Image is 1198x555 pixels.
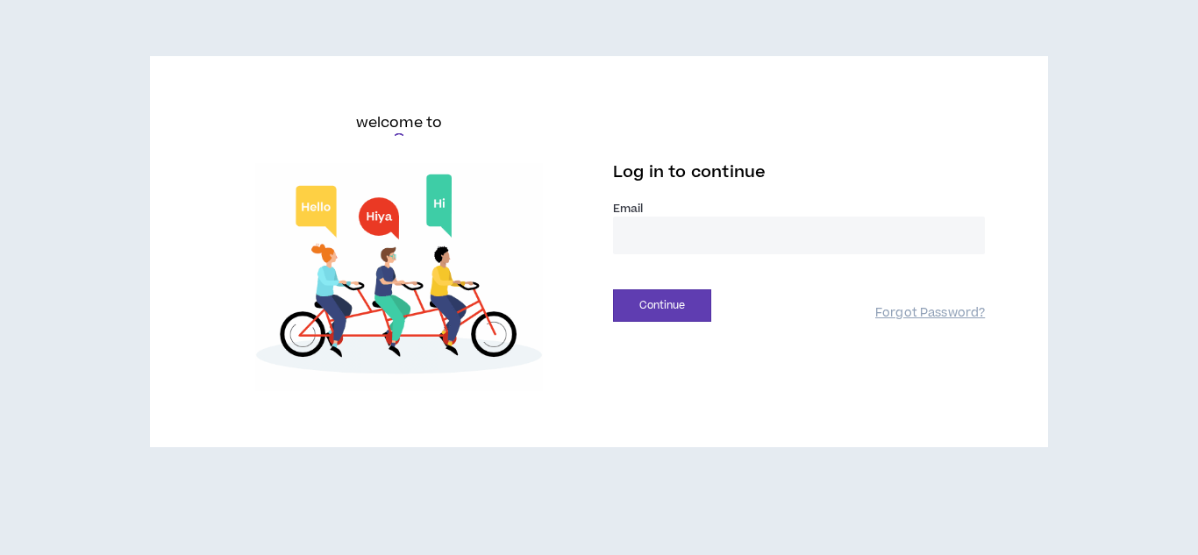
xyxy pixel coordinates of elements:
[613,201,985,217] label: Email
[356,112,443,133] h6: welcome to
[213,163,585,391] img: Welcome to Wripple
[613,289,711,322] button: Continue
[875,305,985,322] a: Forgot Password?
[613,161,766,183] span: Log in to continue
